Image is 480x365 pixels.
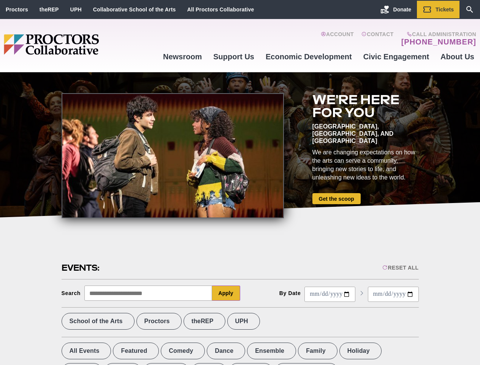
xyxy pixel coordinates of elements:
a: [PHONE_NUMBER] [401,37,476,46]
a: Get the scoop [312,193,361,204]
a: Support Us [208,46,260,67]
button: Apply [212,286,240,301]
a: About Us [435,46,480,67]
label: Ensemble [247,343,296,359]
a: Newsroom [157,46,208,67]
a: theREP [40,6,59,13]
label: Proctors [136,313,182,330]
img: Proctors logo [4,34,157,55]
a: All Proctors Collaborative [187,6,254,13]
a: UPH [70,6,82,13]
div: By Date [279,290,301,296]
div: We are changing expectations on how the arts can serve a community, bringing new stories to life,... [312,148,419,182]
label: Family [298,343,337,359]
a: Tickets [417,1,459,18]
label: theREP [184,313,225,330]
h2: Events: [62,262,101,274]
div: Reset All [382,265,418,271]
span: Donate [393,6,411,13]
label: Holiday [339,343,382,359]
span: Call Administration [399,31,476,37]
a: Contact [361,31,394,46]
a: Donate [375,1,417,18]
label: School of the Arts [62,313,135,330]
a: Search [459,1,480,18]
label: Featured [113,343,159,359]
label: All Events [62,343,111,359]
a: Civic Engagement [358,46,435,67]
label: Dance [207,343,245,359]
a: Proctors [6,6,28,13]
a: Economic Development [260,46,358,67]
a: Account [321,31,354,46]
label: Comedy [161,343,205,359]
h2: We're here for you [312,93,419,119]
a: Collaborative School of the Arts [93,6,176,13]
div: [GEOGRAPHIC_DATA], [GEOGRAPHIC_DATA], and [GEOGRAPHIC_DATA] [312,123,419,144]
span: Tickets [436,6,454,13]
div: Search [62,290,81,296]
label: UPH [227,313,260,330]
